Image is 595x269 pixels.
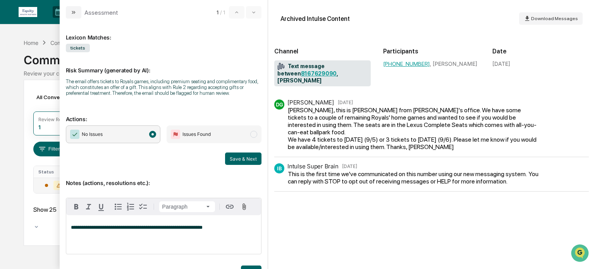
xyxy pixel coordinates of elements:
[519,12,583,25] button: Download Messages
[8,113,14,119] div: 🔎
[33,206,80,213] div: Show 25
[8,16,141,29] p: How can we help?
[5,94,53,108] a: 🖐️Preclearance
[83,200,95,213] button: Italic
[280,15,350,22] div: Archived Intulse Content
[288,170,539,185] div: This is the first time we've communicated on this number using our new messaging system. You can ...
[287,99,334,106] div: [PERSON_NAME]
[15,112,49,120] span: Data Lookup
[225,152,261,165] button: Save & Next
[26,59,127,67] div: Start new chat
[570,243,591,264] iframe: Open customer support
[66,79,262,96] div: The email offers tickets to Royals games, including premium seating and complimentary food, which...
[84,9,118,16] div: Assessment
[55,131,94,137] a: Powered byPylon
[531,16,578,21] span: Download Messages
[342,163,357,169] time: Tuesday, September 2, 2025 at 5:42:45 PM
[26,67,98,73] div: We're available if you need us!
[82,130,103,138] span: No Issues
[24,70,571,77] div: Review your communication records across channels
[77,131,94,137] span: Pylon
[5,109,52,123] a: 🔎Data Lookup
[301,70,337,77] a: 8167629090
[274,99,284,110] div: DG
[383,61,430,67] a: [PHONE_NUMBER]
[492,48,589,55] h2: Date
[217,9,218,15] span: 1
[220,9,227,15] span: / 1
[8,59,22,73] img: 1746055101610-c473b297-6a78-478c-a979-82029cc54cd1
[33,142,67,156] button: Filters
[50,39,113,46] div: Communications Archive
[24,47,571,67] div: Communications Archive
[19,7,37,17] img: logo
[66,25,262,41] div: Lexicon Matches:
[38,117,76,122] div: Review Required
[15,98,50,105] span: Preclearance
[287,163,338,170] div: Intulse Super Brain
[237,202,251,212] button: Attach files
[66,44,90,52] span: tickets
[383,60,480,67] div: , [PERSON_NAME]
[492,60,510,67] div: [DATE]
[66,170,262,186] p: Notes (actions, resolutions etc.):
[33,91,92,103] div: All Conversations
[274,48,371,55] h2: Channel
[383,48,480,55] h2: Participants
[34,166,75,178] th: Status
[70,200,83,213] button: Bold
[159,201,215,212] button: Block type
[288,106,539,151] div: [PERSON_NAME], this is [PERSON_NAME] from [PERSON_NAME]'s office. We have some tickets to a coupl...
[38,124,41,130] div: 1
[24,39,38,46] div: Home
[53,94,99,108] a: 🗄️Attestations
[70,130,79,139] img: Checkmark
[95,200,107,213] button: Underline
[56,98,62,105] div: 🗄️
[66,106,262,122] p: Actions:
[338,99,353,105] time: Tuesday, September 2, 2025 at 5:42:45 PM
[132,62,141,71] button: Start new chat
[64,98,96,105] span: Attestations
[66,58,262,74] p: Risk Summary (generated by AI):
[274,163,284,173] div: IB
[277,63,368,84] span: Text message between , [PERSON_NAME]
[182,130,211,138] span: Issues Found
[171,130,180,139] img: Flag
[8,98,14,105] div: 🖐️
